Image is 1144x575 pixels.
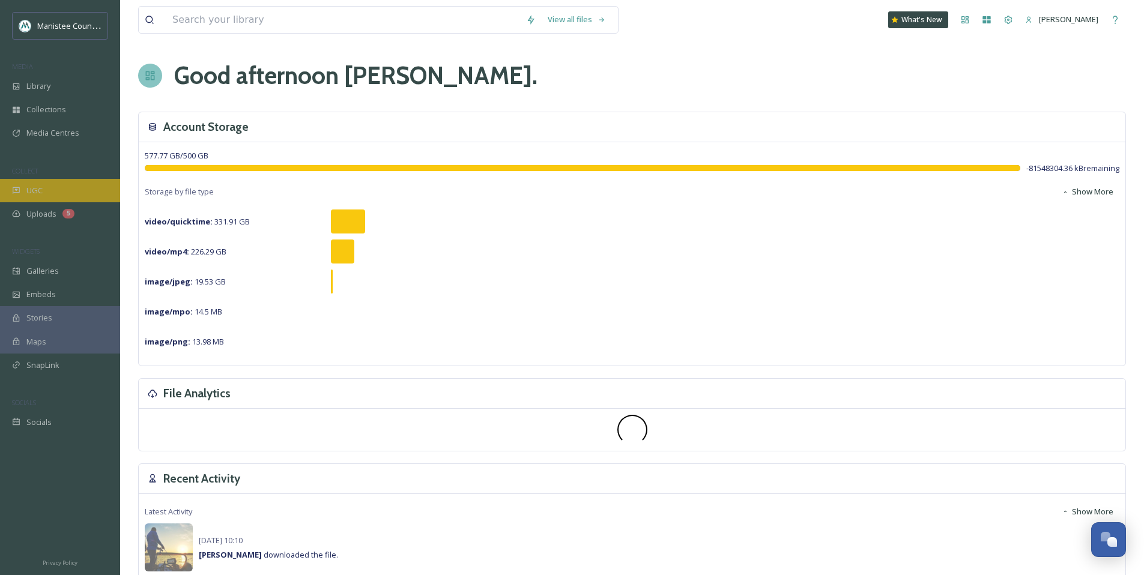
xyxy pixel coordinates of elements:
span: WIDGETS [12,247,40,256]
span: 226.29 GB [145,246,226,257]
a: View all files [542,8,612,31]
input: Search your library [166,7,520,33]
strong: image/mpo : [145,306,193,317]
span: [DATE] 10:10 [199,535,243,546]
button: Open Chat [1091,522,1126,557]
span: -81548304.36 kB remaining [1026,163,1119,174]
span: Embeds [26,289,56,300]
h3: Recent Activity [163,470,240,487]
img: logo.jpeg [19,20,31,32]
img: 576508f512fdfab8bdcfa482859edb41c25895cf17fa7557a355daf11868a7d0.jpg [145,523,193,571]
span: 577.77 GB / 500 GB [145,150,208,161]
h3: File Analytics [163,385,231,402]
span: 331.91 GB [145,216,250,227]
strong: video/quicktime : [145,216,213,227]
span: Manistee County Tourism [37,20,129,31]
span: Stories [26,312,52,324]
a: Privacy Policy [43,555,77,569]
span: UGC [26,185,43,196]
span: Maps [26,336,46,348]
button: Show More [1056,180,1119,203]
span: Library [26,80,50,92]
h1: Good afternoon [PERSON_NAME] . [174,58,537,94]
span: downloaded the file. [199,549,338,560]
h3: Account Storage [163,118,249,136]
strong: video/mp4 : [145,246,189,257]
span: Uploads [26,208,56,220]
a: What's New [888,11,948,28]
span: Media Centres [26,127,79,139]
span: Privacy Policy [43,559,77,567]
span: SnapLink [26,360,59,371]
strong: image/jpeg : [145,276,193,287]
button: Show More [1056,500,1119,523]
a: [PERSON_NAME] [1019,8,1104,31]
div: 5 [62,209,74,218]
span: Collections [26,104,66,115]
span: MEDIA [12,62,33,71]
span: Storage by file type [145,186,214,197]
span: 19.53 GB [145,276,226,287]
span: 13.98 MB [145,336,224,347]
span: Galleries [26,265,59,277]
span: SOCIALS [12,398,36,407]
span: [PERSON_NAME] [1039,14,1098,25]
span: COLLECT [12,166,38,175]
strong: [PERSON_NAME] [199,549,262,560]
span: Latest Activity [145,506,192,517]
strong: image/png : [145,336,190,347]
span: 14.5 MB [145,306,222,317]
span: Socials [26,417,52,428]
